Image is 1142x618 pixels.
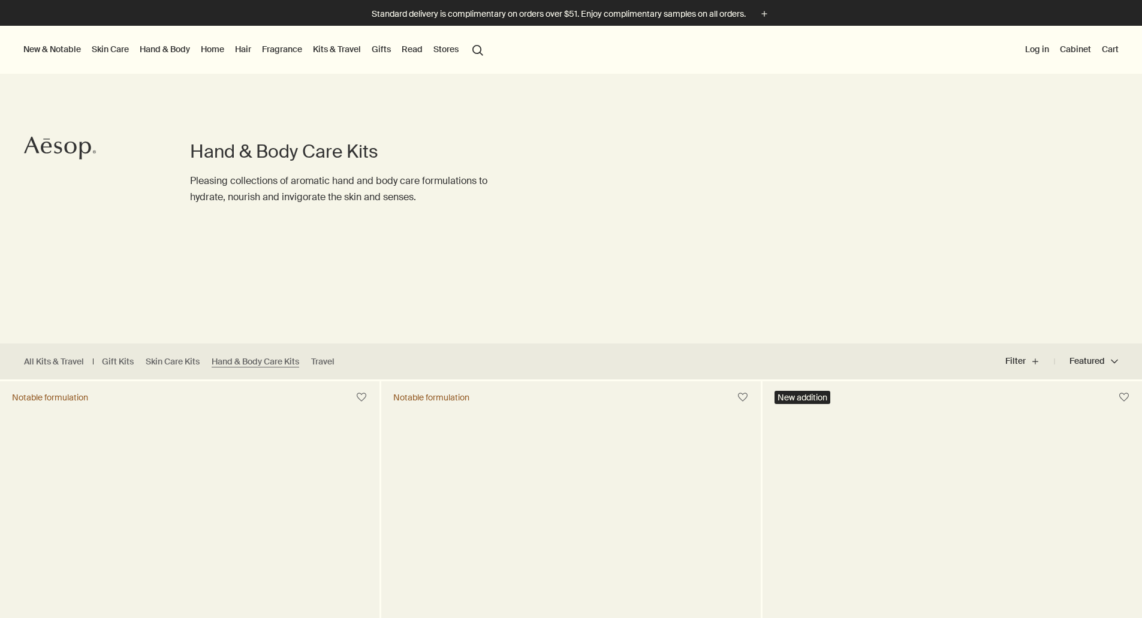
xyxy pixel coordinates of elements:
[212,356,299,367] a: Hand & Body Care Kits
[775,391,830,404] div: New addition
[369,41,393,57] a: Gifts
[1023,26,1121,74] nav: supplementary
[467,38,489,61] button: Open search
[372,8,746,20] p: Standard delivery is complimentary on orders over $51. Enjoy complimentary samples on all orders.
[89,41,131,57] a: Skin Care
[146,356,200,367] a: Skin Care Kits
[1023,41,1051,57] button: Log in
[233,41,254,57] a: Hair
[260,41,305,57] a: Fragrance
[372,7,771,21] button: Standard delivery is complimentary on orders over $51. Enjoy complimentary samples on all orders.
[198,41,227,57] a: Home
[12,392,88,403] div: Notable formulation
[431,41,461,57] button: Stores
[732,387,754,408] button: Save to cabinet
[1054,347,1118,376] button: Featured
[24,356,84,367] a: All Kits & Travel
[21,133,99,166] a: Aesop
[399,41,425,57] a: Read
[21,41,83,57] button: New & Notable
[24,136,96,160] svg: Aesop
[1099,41,1121,57] button: Cart
[21,26,489,74] nav: primary
[1057,41,1093,57] a: Cabinet
[190,173,523,205] p: Pleasing collections of aromatic hand and body care formulations to hydrate, nourish and invigora...
[1005,347,1054,376] button: Filter
[102,356,134,367] a: Gift Kits
[393,392,469,403] div: Notable formulation
[190,140,523,164] h1: Hand & Body Care Kits
[311,356,335,367] a: Travel
[1113,387,1135,408] button: Save to cabinet
[351,387,372,408] button: Save to cabinet
[137,41,192,57] a: Hand & Body
[311,41,363,57] a: Kits & Travel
